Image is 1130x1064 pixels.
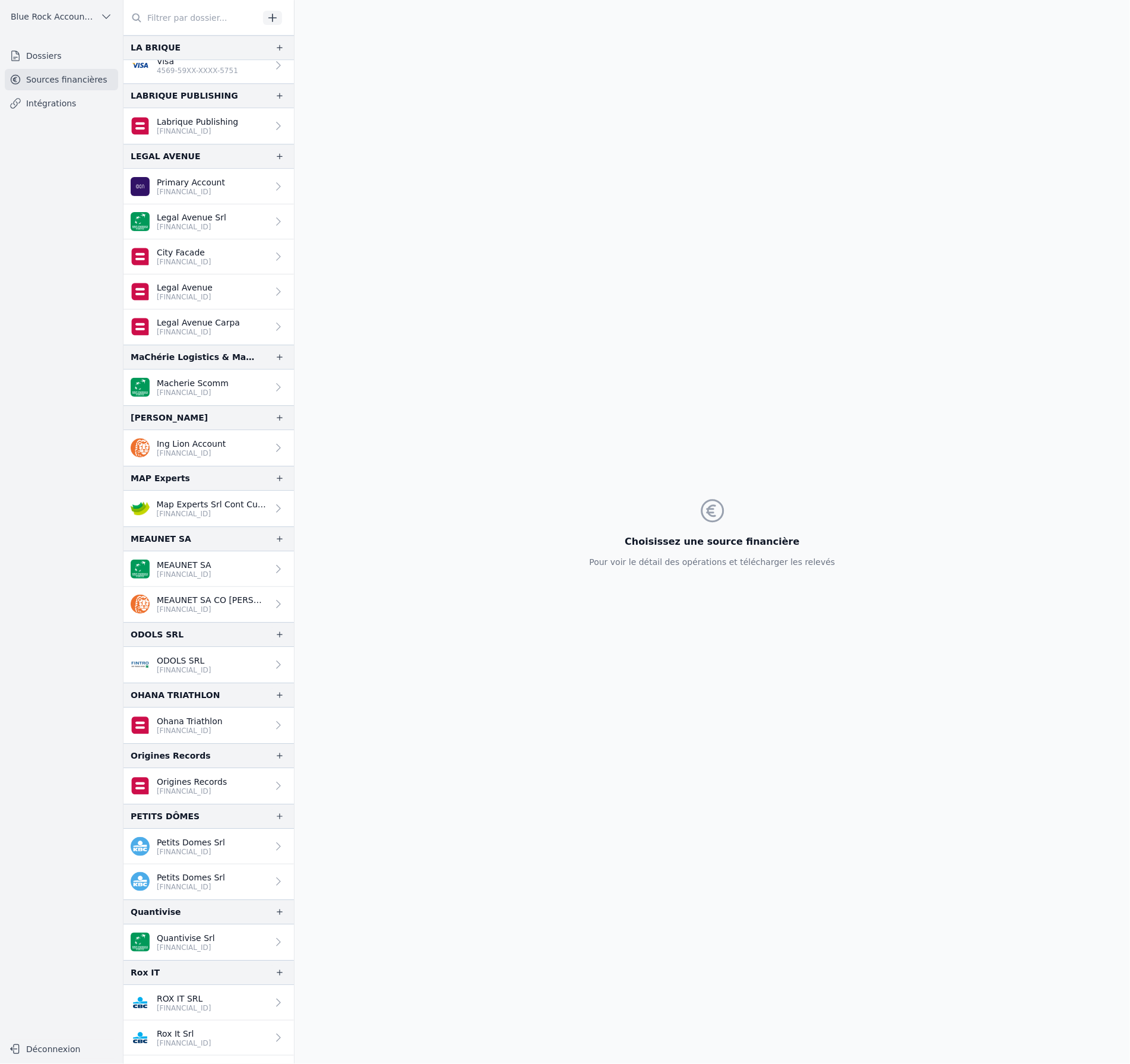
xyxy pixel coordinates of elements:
a: Legal Avenue Srl [FINANCIAL_ID] [124,204,294,239]
p: Map Experts Srl Cont Curent [157,498,268,510]
a: Petits Domes Srl [FINANCIAL_ID] [124,864,294,899]
a: Sources financières [5,69,118,90]
p: [FINANCIAL_ID] [157,509,268,519]
p: Legal Avenue Srl [157,211,226,223]
div: MEAUNET SA [131,532,191,546]
div: LEGAL AVENUE [131,149,201,163]
a: Intégrations [5,93,118,114]
p: Macherie Scomm [157,377,229,389]
img: kbc.png [131,872,150,891]
p: Legal Avenue [157,282,213,293]
p: Pour voir le détail des opérations et télécharger les relevés [589,556,835,568]
p: [FINANCIAL_ID] [157,605,268,614]
a: MEAUNET SA CO [PERSON_NAME] [FINANCIAL_ID] [124,587,294,622]
img: CBC_CREGBEBB.png [131,993,150,1012]
img: FINTRO_BE_BUSINESS_GEBABEBB.png [131,655,150,674]
button: Déconnexion [5,1040,118,1059]
p: Rox It Srl [157,1028,211,1040]
p: Labrique Publishing [157,116,238,128]
img: visa.png [131,56,150,75]
a: Map Experts Srl Cont Curent [FINANCIAL_ID] [124,491,294,526]
div: ODOLS SRL [131,627,183,642]
p: [FINANCIAL_ID] [157,943,215,952]
div: LA BRIQUE [131,40,181,55]
p: City Facade [157,247,211,258]
p: ODOLS SRL [157,655,211,667]
p: Quantivise Srl [157,932,215,944]
img: belfius.png [131,247,150,266]
p: Petits Domes Srl [157,872,225,883]
img: AION_BMPBBEBBXXX.png [131,177,150,196]
p: Visa [157,55,238,67]
a: Labrique Publishing [FINANCIAL_ID] [124,108,294,144]
div: OHANA TRIATHLON [131,688,220,702]
a: Ohana Triathlon [FINANCIAL_ID] [124,708,294,743]
p: [FINANCIAL_ID] [157,882,225,892]
img: belfius.png [131,317,150,336]
p: MEAUNET SA CO [PERSON_NAME] [157,594,268,606]
p: 4569-59XX-XXXX-5751 [157,66,238,75]
img: kbc.png [131,837,150,856]
p: [FINANCIAL_ID] [157,1038,211,1048]
p: [FINANCIAL_ID] [157,570,211,579]
a: Rox It Srl [FINANCIAL_ID] [124,1021,294,1056]
h3: Choisissez une source financière [589,535,835,549]
p: [FINANCIAL_ID] [157,127,238,136]
img: belfius.png [131,716,150,735]
img: ing.png [131,595,150,614]
div: Rox IT [131,965,160,980]
p: Ing Lion Account [157,438,226,450]
a: MEAUNET SA [FINANCIAL_ID] [124,551,294,587]
img: BNP_BE_BUSINESS_GEBABEBB.png [131,560,150,579]
a: Origines Records [FINANCIAL_ID] [124,768,294,804]
p: Petits Domes Srl [157,836,225,848]
img: belfius.png [131,116,150,135]
p: [FINANCIAL_ID] [157,665,211,675]
a: Primary Account [FINANCIAL_ID] [124,169,294,204]
p: [FINANCIAL_ID] [157,222,226,232]
p: [FINANCIAL_ID] [157,327,240,337]
img: ing.png [131,438,150,457]
a: Visa 4569-59XX-XXXX-5751 [124,48,294,83]
img: crelan.png [131,499,150,518]
p: [FINANCIAL_ID] [157,726,223,735]
img: belfius.png [131,282,150,301]
p: [FINANCIAL_ID] [157,1003,211,1013]
p: Origines Records [157,776,227,788]
a: ROX IT SRL [FINANCIAL_ID] [124,985,294,1021]
span: Blue Rock Accounting [11,11,96,23]
p: Ohana Triathlon [157,715,223,727]
div: Origines Records [131,749,211,763]
p: [FINANCIAL_ID] [157,787,227,796]
p: [FINANCIAL_ID] [157,257,211,267]
img: BNP_BE_BUSINESS_GEBABEBB.png [131,212,150,231]
p: [FINANCIAL_ID] [157,847,225,857]
a: City Facade [FINANCIAL_ID] [124,239,294,274]
div: PETITS DÔMES [131,809,200,823]
a: Legal Avenue Carpa [FINANCIAL_ID] [124,310,294,345]
p: [FINANCIAL_ID] [157,292,213,302]
a: Macherie Scomm [FINANCIAL_ID] [124,370,294,405]
p: [FINANCIAL_ID] [157,388,229,397]
a: Dossiers [5,45,118,67]
p: MEAUNET SA [157,559,211,571]
img: BNP_BE_BUSINESS_GEBABEBB.png [131,933,150,952]
div: [PERSON_NAME] [131,411,208,425]
div: MAP Experts [131,471,190,485]
div: MaChérie Logistics & Management Services [131,350,256,364]
p: [FINANCIAL_ID] [157,187,225,197]
img: BNP_BE_BUSINESS_GEBABEBB.png [131,378,150,397]
a: Legal Avenue [FINANCIAL_ID] [124,274,294,310]
a: ODOLS SRL [FINANCIAL_ID] [124,647,294,683]
a: Ing Lion Account [FINANCIAL_ID] [124,430,294,466]
img: CBC_CREGBEBB.png [131,1028,150,1047]
input: Filtrer par dossier... [124,7,259,29]
div: LABRIQUE PUBLISHING [131,89,238,103]
button: Blue Rock Accounting [5,7,118,26]
p: Primary Account [157,176,225,188]
p: [FINANCIAL_ID] [157,449,226,458]
a: Quantivise Srl [FINANCIAL_ID] [124,924,294,960]
img: belfius.png [131,776,150,795]
p: ROX IT SRL [157,993,211,1005]
a: Petits Domes Srl [FINANCIAL_ID] [124,829,294,864]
